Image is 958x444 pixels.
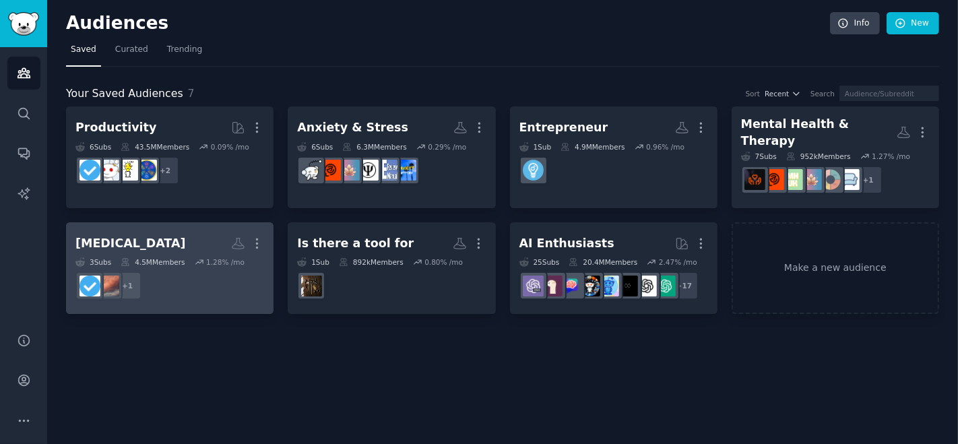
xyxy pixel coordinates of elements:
div: Search [810,89,835,98]
img: MentalHealthUK [782,169,803,190]
div: 6.3M Members [342,142,406,152]
div: Sort [746,89,761,98]
div: + 17 [670,272,699,300]
div: 3 Sub s [75,257,111,267]
div: Entrepreneur [519,119,608,136]
img: ArtificialInteligence [617,276,638,296]
div: 6 Sub s [297,142,333,152]
div: Is there a tool for [297,235,414,252]
div: 0.96 % /mo [646,142,684,152]
img: lifehacks [117,160,138,181]
div: 1.27 % /mo [872,152,910,161]
div: 20.4M Members [569,257,637,267]
div: 43.5M Members [121,142,189,152]
img: getdisciplined [79,160,100,181]
a: Info [830,12,880,35]
div: 4.5M Members [121,257,185,267]
img: LocalLLaMA [542,276,563,296]
span: Your Saved Audiences [66,86,183,102]
img: aiArt [579,276,600,296]
img: OpenAI [636,276,657,296]
img: ChatGPTPro [523,276,544,296]
a: Is there a tool for1Sub892kMembers0.80% /moTools [288,222,495,315]
img: ChatGPT [655,276,676,296]
a: AI Enthusiasts25Subs20.4MMembers2.47% /mo+17ChatGPTOpenAIArtificialInteligenceartificialaiArtChat... [510,222,717,315]
img: GummySearch logo [8,12,39,36]
div: + 2 [151,156,179,185]
div: + 1 [854,166,883,194]
img: selfimprovementday [98,276,119,296]
img: MentalHealthSupport [744,169,765,190]
a: Trending [162,39,207,67]
div: 952k Members [786,152,851,161]
div: 4.9M Members [561,142,625,152]
div: 1 Sub [519,142,552,152]
a: Saved [66,39,101,67]
input: Audience/Subreddit [839,86,939,101]
img: Entrepreneur [523,160,544,181]
span: Saved [71,44,96,56]
img: mentalhealth [320,160,341,181]
div: [MEDICAL_DATA] [75,235,186,252]
a: Mental Health & Therapy7Subs952kMembers1.27% /mo+1TalkTherapydbtselfhelpHealthAnxietyMentalHealth... [732,106,939,208]
div: + 1 [113,272,141,300]
img: Tools [301,276,322,296]
a: Entrepreneur1Sub4.9MMembers0.96% /moEntrepreneur [510,106,717,208]
img: artificial [598,276,619,296]
h2: Audiences [66,13,830,34]
div: AI Enthusiasts [519,235,614,252]
div: 2.47 % /mo [659,257,697,267]
div: 0.80 % /mo [424,257,463,267]
div: 25 Sub s [519,257,560,267]
img: getdisciplined [79,276,100,296]
img: ChatGPTPromptGenius [561,276,581,296]
a: New [887,12,939,35]
div: 7 Sub s [741,152,777,161]
div: Anxiety & Stress [297,119,408,136]
span: Trending [167,44,202,56]
div: 0.09 % /mo [211,142,249,152]
a: Make a new audience [732,222,939,315]
div: Productivity [75,119,156,136]
img: LifeProTips [136,160,157,181]
div: 1.28 % /mo [206,257,245,267]
img: productivity [98,160,119,181]
img: FE_Exam [377,160,397,181]
span: Curated [115,44,148,56]
div: 0.29 % /mo [428,142,466,152]
span: 7 [188,87,195,100]
img: HealthAnxiety [801,169,822,190]
img: dbtselfhelp [820,169,841,190]
img: mentalhealth [763,169,784,190]
img: anxiety_support [395,160,416,181]
img: Anxiety [301,160,322,181]
a: Productivity6Subs43.5MMembers0.09% /mo+2LifeProTipslifehacksproductivitygetdisciplined [66,106,274,208]
span: Recent [765,89,789,98]
a: Curated [110,39,153,67]
div: 892k Members [339,257,404,267]
a: Anxiety & Stress6Subs6.3MMembers0.29% /moanxiety_supportFE_ExampsychologyHealthAnxietymentalhealt... [288,106,495,208]
div: 6 Sub s [75,142,111,152]
div: Mental Health & Therapy [741,116,897,149]
img: HealthAnxiety [339,160,360,181]
div: 1 Sub [297,257,329,267]
img: TalkTherapy [839,169,860,190]
button: Recent [765,89,801,98]
img: psychology [358,160,379,181]
a: [MEDICAL_DATA]3Subs4.5MMembers1.28% /mo+1selfimprovementdaygetdisciplined [66,222,274,315]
